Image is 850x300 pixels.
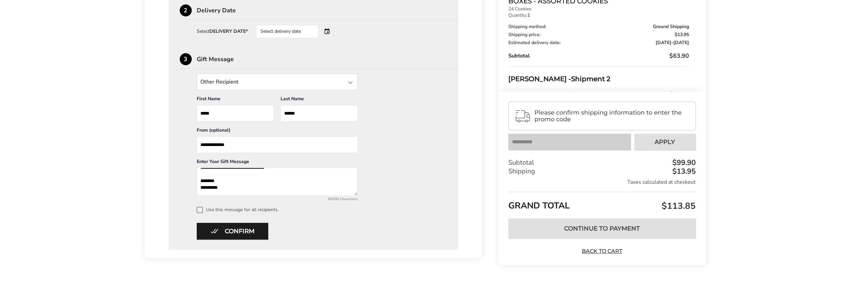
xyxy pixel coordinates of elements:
div: GRAND TOTAL [508,192,695,213]
span: Thanks for Being Awesome Cookie Gift Boxes - Assorted Cookies [508,90,666,106]
span: Ground Shipping [653,24,689,29]
div: Estimated delivery date: [508,40,689,45]
div: Subtotal [508,158,695,167]
div: Shipment 2 [508,73,689,85]
p: Quantity: [508,13,689,18]
span: $49.95 [666,90,689,105]
div: Taxes calculated at checkout [508,178,695,186]
label: Use this message for all recipients. [197,207,448,213]
span: [PERSON_NAME] - [508,75,571,83]
span: $13.95 [675,32,689,37]
span: Apply [655,139,675,145]
input: From [197,136,358,153]
div: $13.95 [671,168,696,175]
div: Shipping method: [508,24,689,29]
div: First Name [197,96,274,105]
p: 24 Cookies [508,7,689,11]
span: [DATE] [656,39,671,46]
button: Continue to Payment [508,218,695,239]
input: Last Name [281,105,358,122]
div: Select [197,29,248,34]
button: Confirm button [197,223,268,240]
div: Last Name [281,96,358,105]
input: State [197,73,358,90]
div: 2 [180,4,192,16]
a: Back to Cart [578,248,625,255]
span: Please confirm shipping information to enter the promo code [534,109,689,123]
a: Thanks for Being Awesome Cookie Gift Boxes - Assorted Cookies$49.95 [508,90,689,106]
div: Delivery Date [197,7,459,13]
div: From (optional) [197,127,358,136]
div: Subtotal [508,52,689,60]
span: $63.90 [669,52,689,60]
strong: 1 [527,12,530,18]
div: 3 [180,53,192,65]
span: - [656,40,689,45]
div: Shipping [508,167,695,176]
strong: DELIVERY DATE* [209,28,248,34]
div: Enter Your Gift Message [197,158,358,168]
input: First Name [197,105,274,122]
div: 59/250 Characters [197,197,358,201]
button: Apply [634,134,696,150]
div: Gift Message [197,56,459,62]
div: $99.90 [671,159,696,166]
span: [DATE] [673,39,689,46]
textarea: Add a message [197,168,358,195]
div: Shipping price: [508,32,689,37]
span: $113.85 [660,200,696,211]
div: Select delivery date [256,25,318,38]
